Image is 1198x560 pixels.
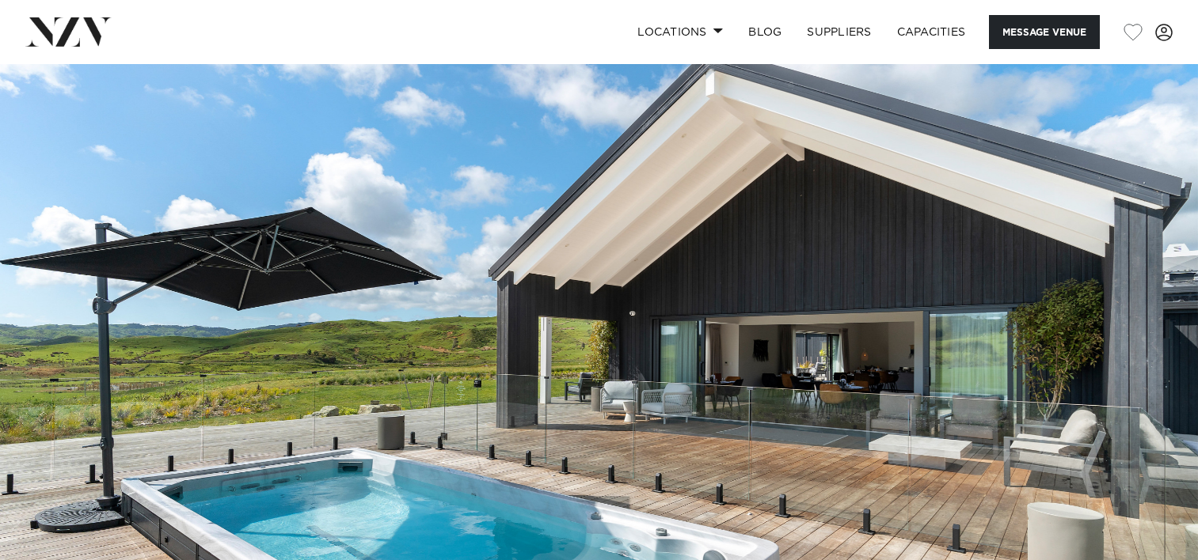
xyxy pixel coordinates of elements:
[25,17,112,46] img: nzv-logo.png
[989,15,1100,49] button: Message Venue
[794,15,884,49] a: SUPPLIERS
[884,15,979,49] a: Capacities
[625,15,736,49] a: Locations
[736,15,794,49] a: BLOG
